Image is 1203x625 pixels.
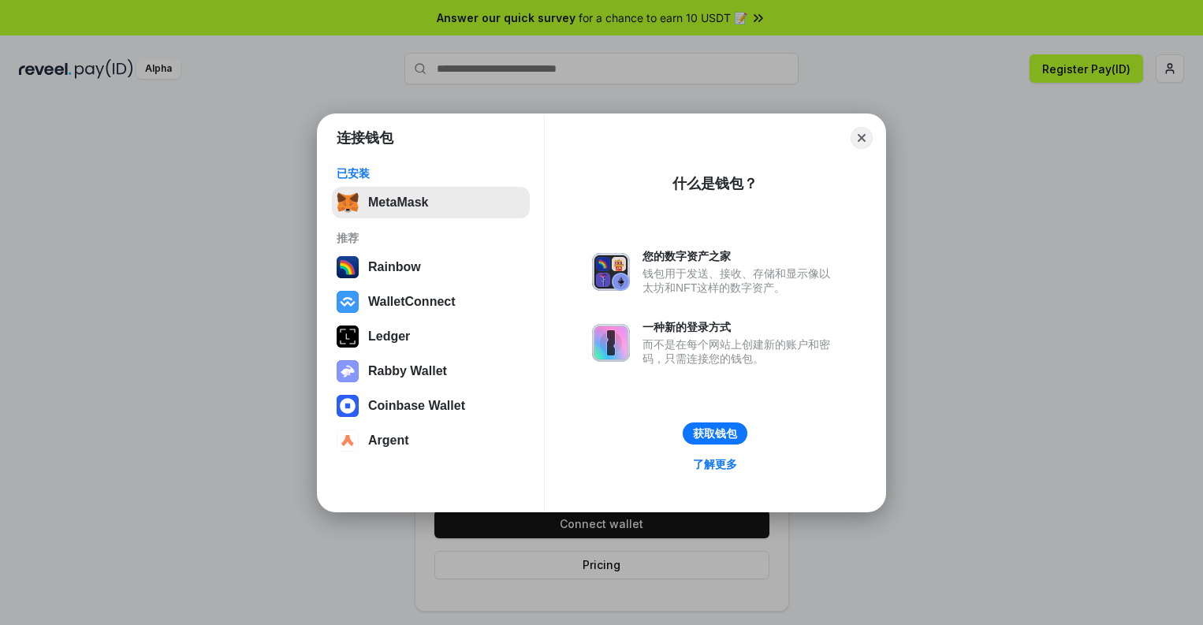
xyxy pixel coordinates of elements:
div: 获取钱包 [693,426,737,441]
img: svg+xml,%3Csvg%20xmlns%3D%22http%3A%2F%2Fwww.w3.org%2F2000%2Fsvg%22%20fill%3D%22none%22%20viewBox... [337,360,359,382]
img: svg+xml,%3Csvg%20width%3D%2228%22%20height%3D%2228%22%20viewBox%3D%220%200%2028%2028%22%20fill%3D... [337,395,359,417]
div: 而不是在每个网站上创建新的账户和密码，只需连接您的钱包。 [642,337,838,366]
div: 一种新的登录方式 [642,320,838,334]
button: WalletConnect [332,286,530,318]
div: 钱包用于发送、接收、存储和显示像以太坊和NFT这样的数字资产。 [642,266,838,295]
img: svg+xml,%3Csvg%20width%3D%2228%22%20height%3D%2228%22%20viewBox%3D%220%200%2028%2028%22%20fill%3D... [337,430,359,452]
img: svg+xml,%3Csvg%20xmlns%3D%22http%3A%2F%2Fwww.w3.org%2F2000%2Fsvg%22%20fill%3D%22none%22%20viewBox... [592,324,630,362]
button: Rabby Wallet [332,355,530,387]
img: svg+xml,%3Csvg%20width%3D%2228%22%20height%3D%2228%22%20viewBox%3D%220%200%2028%2028%22%20fill%3D... [337,291,359,313]
div: Rabby Wallet [368,364,447,378]
div: Ledger [368,329,410,344]
h1: 连接钱包 [337,128,393,147]
button: Ledger [332,321,530,352]
img: svg+xml,%3Csvg%20width%3D%22120%22%20height%3D%22120%22%20viewBox%3D%220%200%20120%20120%22%20fil... [337,256,359,278]
div: Argent [368,433,409,448]
div: Rainbow [368,260,421,274]
div: Coinbase Wallet [368,399,465,413]
button: Close [851,127,873,149]
div: WalletConnect [368,295,456,309]
img: svg+xml,%3Csvg%20xmlns%3D%22http%3A%2F%2Fwww.w3.org%2F2000%2Fsvg%22%20fill%3D%22none%22%20viewBox... [592,253,630,291]
div: 了解更多 [693,457,737,471]
div: 什么是钱包？ [672,174,758,193]
button: Argent [332,425,530,456]
button: Coinbase Wallet [332,390,530,422]
div: MetaMask [368,195,428,210]
img: svg+xml,%3Csvg%20fill%3D%22none%22%20height%3D%2233%22%20viewBox%3D%220%200%2035%2033%22%20width%... [337,192,359,214]
div: 已安装 [337,166,525,180]
div: 您的数字资产之家 [642,249,838,263]
button: Rainbow [332,251,530,283]
img: svg+xml,%3Csvg%20xmlns%3D%22http%3A%2F%2Fwww.w3.org%2F2000%2Fsvg%22%20width%3D%2228%22%20height%3... [337,326,359,348]
button: MetaMask [332,187,530,218]
div: 推荐 [337,231,525,245]
a: 了解更多 [683,454,747,474]
button: 获取钱包 [683,422,747,445]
